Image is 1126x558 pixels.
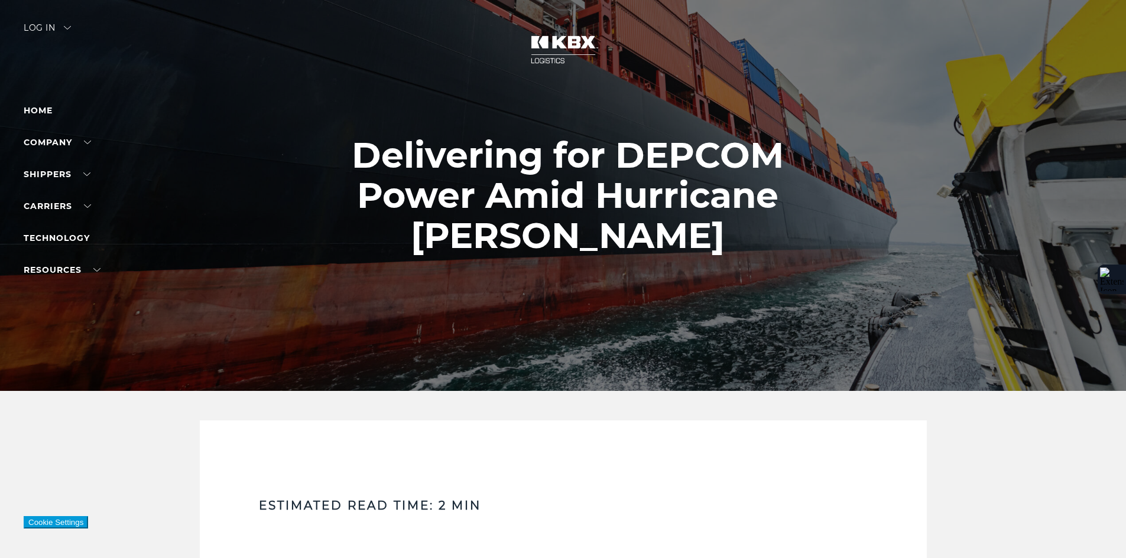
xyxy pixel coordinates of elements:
[24,137,91,148] a: Company
[24,516,88,528] button: Cookie Settings
[24,265,100,275] a: RESOURCES
[1100,267,1124,291] img: Extension Icon
[24,201,91,211] a: Carriers
[325,135,810,256] h1: Delivering for DEPCOM Power Amid Hurricane [PERSON_NAME]
[24,24,71,41] div: Log in
[259,497,868,514] h3: Estimated Read Time: 2 min
[24,169,90,180] a: SHIPPERS
[24,105,53,116] a: Home
[24,233,90,243] a: Technology
[64,26,71,30] img: arrow
[519,24,608,76] img: kbx logo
